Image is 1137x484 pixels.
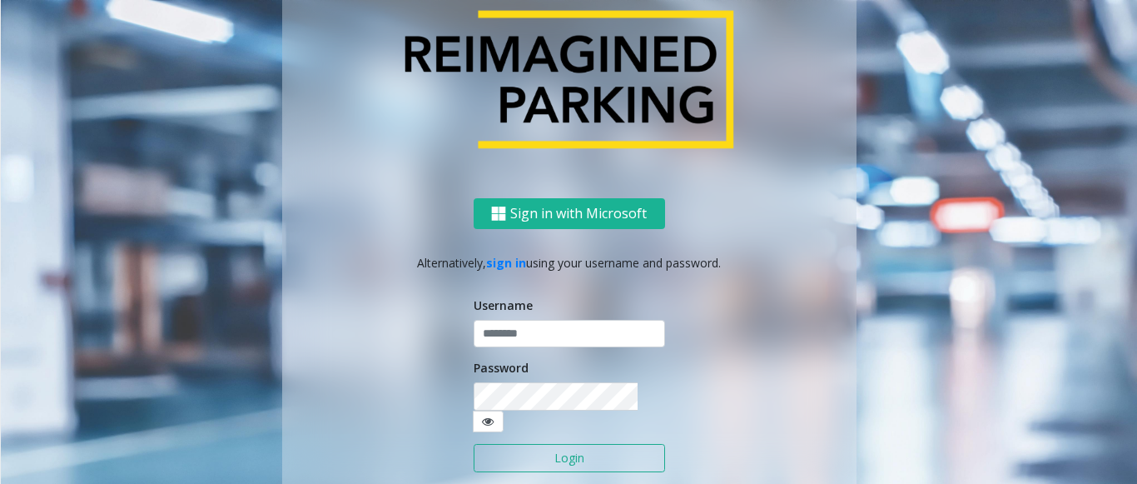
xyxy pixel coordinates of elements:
button: Sign in with Microsoft [474,198,665,229]
button: Login [474,444,665,472]
p: Alternatively, using your username and password. [299,254,840,272]
a: sign in [486,255,526,271]
label: Password [474,359,529,377]
label: Username [474,297,533,314]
